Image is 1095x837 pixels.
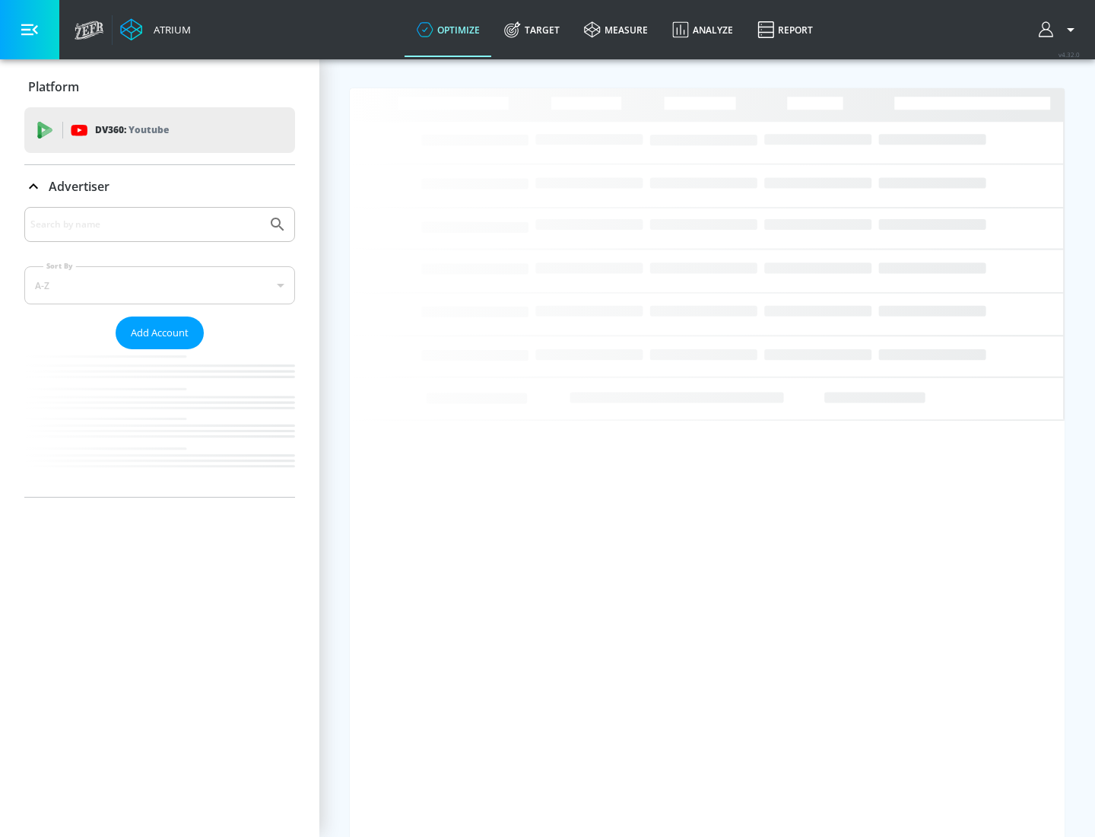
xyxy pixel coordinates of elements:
a: Target [492,2,572,57]
a: Atrium [120,18,191,41]
button: Add Account [116,317,204,349]
p: Platform [28,78,79,95]
a: optimize [405,2,492,57]
div: Advertiser [24,207,295,497]
span: v 4.32.0 [1058,50,1080,59]
p: DV360: [95,122,169,138]
label: Sort By [43,261,76,271]
span: Add Account [131,324,189,342]
div: DV360: Youtube [24,107,295,153]
nav: list of Advertiser [24,349,295,497]
p: Advertiser [49,178,109,195]
p: Youtube [129,122,169,138]
a: measure [572,2,660,57]
a: Report [745,2,825,57]
div: A-Z [24,266,295,304]
div: Advertiser [24,165,295,208]
div: Atrium [148,23,191,37]
a: Analyze [660,2,745,57]
div: Platform [24,65,295,108]
input: Search by name [30,215,261,234]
